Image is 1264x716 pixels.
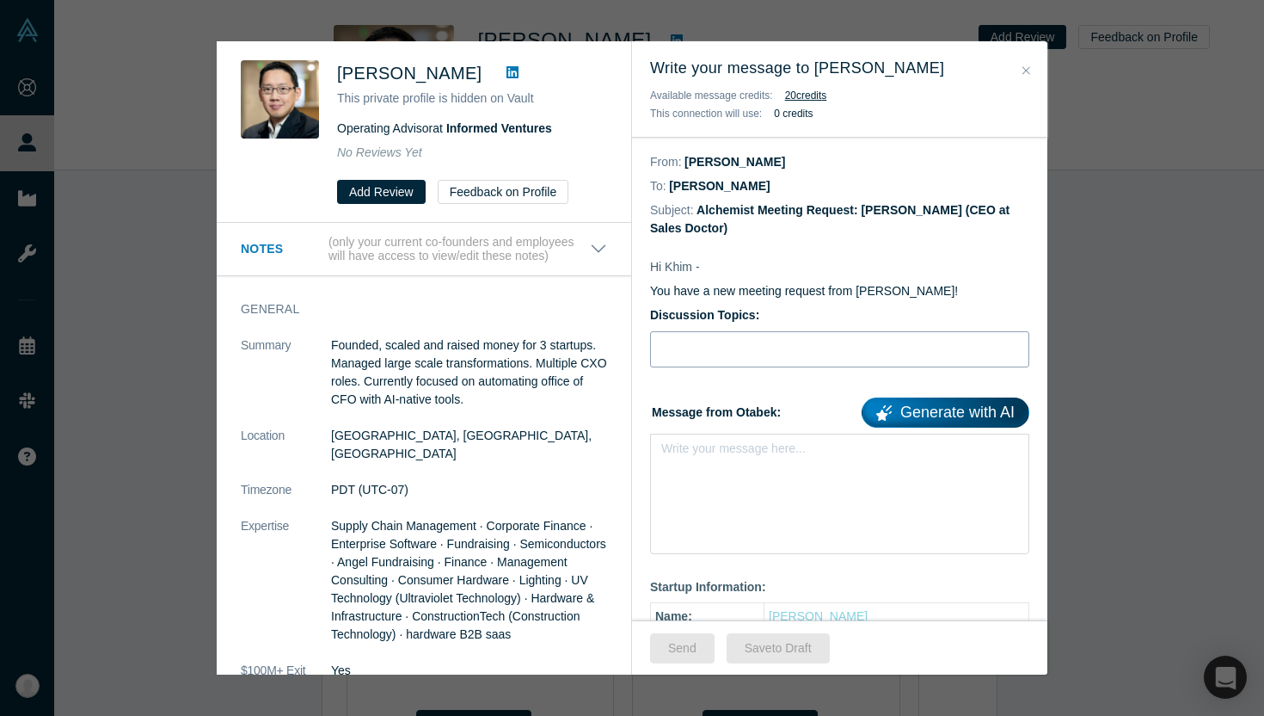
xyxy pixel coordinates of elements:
[650,201,694,219] dt: Subject:
[862,398,1029,428] a: Generate with AI
[331,336,607,409] p: Founded, scaled and raised money for 3 startups. Managed large scale transformations. Multiple CX...
[241,235,607,264] button: Notes (only your current co-founders and employees will have access to view/edit these notes)
[650,89,773,102] span: Available message credits:
[241,336,331,427] dt: Summary
[241,300,583,318] h3: General
[774,108,813,120] b: 0 credits
[331,519,606,641] span: Supply Chain Management · Corporate Finance · Enterprise Software · Fundraising · Semiconductors ...
[684,155,785,169] dd: [PERSON_NAME]
[650,177,666,195] dt: To:
[650,282,1029,300] p: You have a new meeting request from [PERSON_NAME]!
[331,662,607,680] dd: Yes
[650,392,1029,428] label: Message from Otabek:
[241,240,325,258] h3: Notes
[331,481,607,499] dd: PDT (UTC-07)
[337,121,552,135] span: Operating Advisor at
[438,180,569,204] button: Feedback on Profile
[1017,61,1035,81] button: Close
[650,57,1029,80] h3: Write your message to [PERSON_NAME]
[650,153,682,171] dt: From:
[785,87,827,104] button: 20credits
[328,235,590,264] p: (only your current co-founders and employees will have access to view/edit these notes)
[337,180,426,204] button: Add Review
[241,60,319,139] img: Khim Lee's Profile Image
[337,64,482,83] span: [PERSON_NAME]
[650,633,715,664] button: Send
[650,434,1029,554] div: rdw-wrapper
[331,427,607,463] dd: [GEOGRAPHIC_DATA], [GEOGRAPHIC_DATA], [GEOGRAPHIC_DATA]
[650,306,1029,324] label: Discussion Topics:
[669,179,770,193] dd: [PERSON_NAME]
[727,633,830,664] button: Saveto Draft
[241,662,331,698] dt: $100M+ Exit
[446,121,552,135] a: Informed Ventures
[337,145,422,159] span: No Reviews Yet
[241,427,331,481] dt: Location
[241,517,331,662] dt: Expertise
[241,481,331,517] dt: Timezone
[650,108,762,120] span: This connection will use:
[650,203,1009,235] dd: Alchemist Meeting Request: [PERSON_NAME] (CEO at Sales Doctor)
[650,258,1029,276] p: Hi Khim -
[337,89,607,108] p: This private profile is hidden on Vault
[662,440,1018,468] div: rdw-editor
